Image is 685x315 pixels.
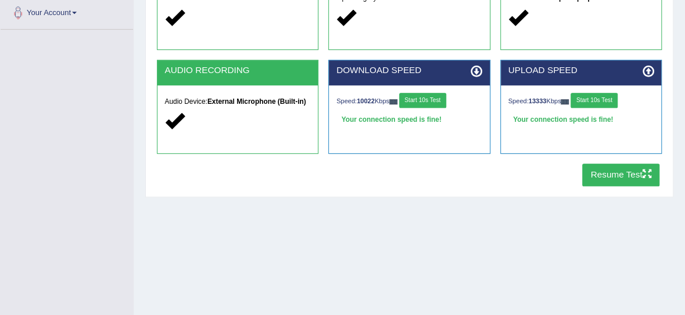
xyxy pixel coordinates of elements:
h2: AUDIO RECORDING [164,66,310,75]
h2: DOWNLOAD SPEED [336,66,482,75]
strong: 13333 [529,97,547,104]
div: Speed: Kbps [336,93,482,110]
strong: External Microphone (Built-in) [207,97,306,106]
button: Start 10s Test [399,93,446,108]
button: Resume Test [582,164,659,186]
img: ajax-loader-fb-connection.gif [561,99,569,104]
h5: Audio Device: [164,98,310,106]
strong: 10022 [357,97,375,104]
div: Your connection speed is fine! [508,113,654,128]
button: Start 10s Test [571,93,618,108]
div: Speed: Kbps [508,93,654,110]
img: ajax-loader-fb-connection.gif [389,99,397,104]
div: Your connection speed is fine! [336,113,482,128]
h2: UPLOAD SPEED [508,66,654,75]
